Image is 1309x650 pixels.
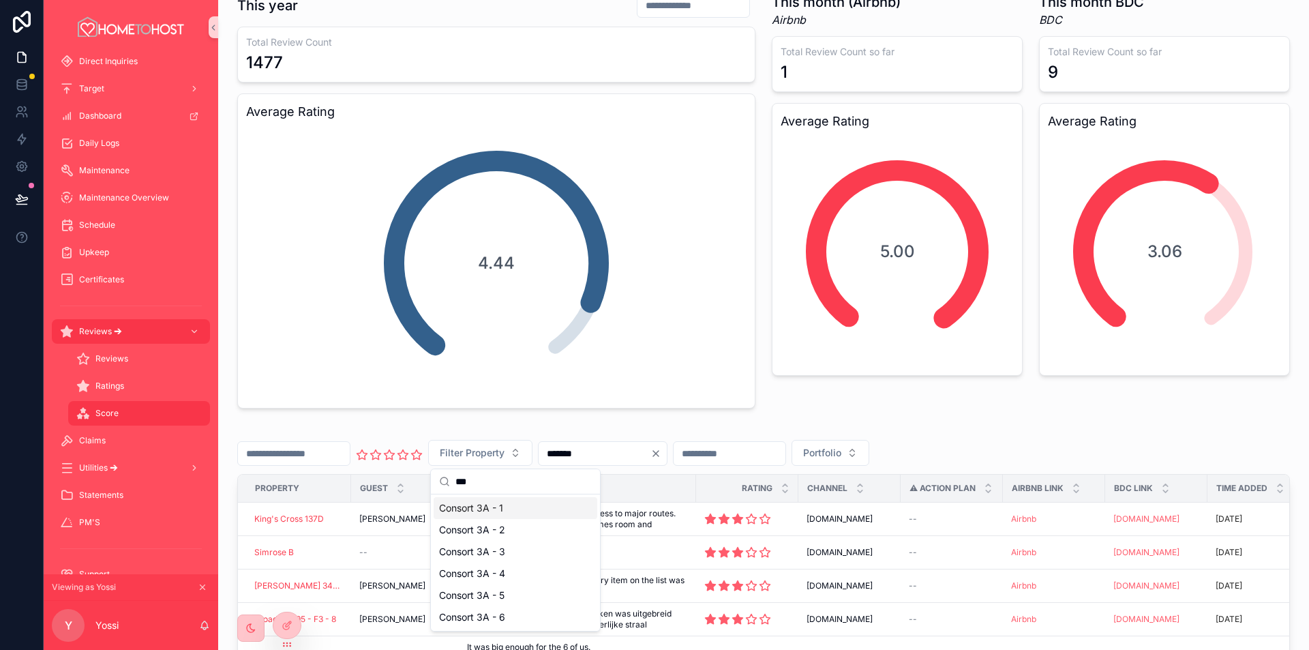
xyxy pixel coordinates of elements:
a: Airbnb [1011,514,1036,524]
a: PM'S [52,510,210,535]
button: Select Button [792,440,869,466]
span: Ratings [95,381,124,392]
a: -- [909,514,995,525]
a: [DOMAIN_NAME] [1113,580,1179,591]
span: Filter Property [440,446,505,460]
span: ⚠ Action plan [909,483,976,494]
div: 1 [781,61,787,83]
span: Support [79,569,110,580]
span: Consort 3A - 5 [439,589,505,602]
a: [PERSON_NAME] 345 - 7 [254,580,343,591]
span: Channel [807,483,847,494]
a: [PERSON_NAME] [359,580,451,591]
a: Direct Inquiries [52,49,210,74]
a: [DOMAIN_NAME] [1113,514,1199,525]
span: Direct Inquiries [79,56,138,67]
span: -- [909,547,917,558]
span: 3.06 [1147,241,1182,263]
span: [DOMAIN_NAME] [807,614,873,625]
a: [DOMAIN_NAME] [1113,614,1199,625]
span: [PERSON_NAME] [359,580,425,591]
button: Clear [650,448,667,459]
span: [DOMAIN_NAME] [807,514,873,525]
div: 9 [1048,61,1058,83]
a: Support [52,562,210,587]
span: Consort 3A - 3 [439,545,505,559]
a: -- [909,580,995,591]
a: Certificates [52,267,210,292]
h3: Total Review Count [246,35,747,49]
span: Statements [79,490,123,501]
a: Utilities 🡪 [52,456,210,480]
p: [DATE] [1216,514,1242,525]
span: Certificates [79,274,124,285]
a: Simrose B [254,547,294,558]
a: Target [52,76,210,101]
p: Yossi [95,619,119,632]
a: [DOMAIN_NAME] [1113,547,1199,558]
a: Dashboard [52,104,210,128]
span: Viewing as Yossi [52,582,116,593]
span: Utilities 🡪 [79,462,118,473]
a: Reviews [68,346,210,371]
a: [DOMAIN_NAME] [807,580,892,591]
p: [DATE] [1216,580,1242,591]
span: BDC Link [1114,483,1153,494]
span: Reviews 🡪 [79,326,122,337]
span: Airbnb Link [1012,483,1064,494]
h3: Average Rating [246,102,747,121]
span: Consort 3A - 2 [439,523,505,537]
span: Reviews [95,353,128,364]
a: Airbnb [1011,614,1036,624]
a: [DOMAIN_NAME] [1113,580,1199,591]
div: Suggestions [431,494,600,631]
p: [DATE] [1216,614,1242,625]
span: PM'S [79,517,100,528]
button: Select Button [428,440,532,466]
img: App logo [76,16,186,38]
a: Schedule [52,213,210,237]
a: [DATE] [1216,580,1302,591]
span: Maintenance Overview [79,192,169,203]
a: [DATE] [1216,547,1302,558]
a: Broadway 95 - F3 - 8 [254,614,343,625]
a: [DATE] [1216,514,1302,525]
span: [DOMAIN_NAME] [807,547,873,558]
span: 4.44 [478,252,515,274]
span: Target [79,83,104,94]
span: Consort 3A - 4 [439,567,505,580]
a: Maintenance Overview [52,186,210,210]
a: Reviews 🡪 [52,319,210,344]
span: Claims [79,435,106,446]
a: [PERSON_NAME] [359,514,451,525]
h3: Total Review Count so far [1048,45,1281,59]
a: [DATE] [1216,614,1302,625]
span: Consort 3A - 1 [439,501,503,515]
a: Statements [52,483,210,507]
span: Y [65,617,72,634]
span: Portfolio [803,446,841,460]
a: Score [68,401,210,426]
a: Upkeep [52,240,210,265]
a: Ratings [68,374,210,398]
a: Airbnb [1011,580,1097,591]
a: Broadway 95 - F3 - 8 [254,614,336,625]
span: [PERSON_NAME] [359,514,425,525]
div: scrollable content [44,55,218,574]
span: Consort 3A - 6 [439,610,505,624]
a: Airbnb [1011,547,1097,558]
span: Property [255,483,299,494]
span: -- [909,580,917,591]
span: [PERSON_NAME] [359,614,425,625]
a: [DOMAIN_NAME] [1113,547,1179,557]
a: -- [909,614,995,625]
span: Rating [742,483,772,494]
a: Airbnb [1011,614,1097,625]
a: -- [359,547,451,558]
span: Score [95,408,119,419]
span: Daily Logs [79,138,119,149]
span: Guest [360,483,388,494]
span: Maintenance [79,165,130,176]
